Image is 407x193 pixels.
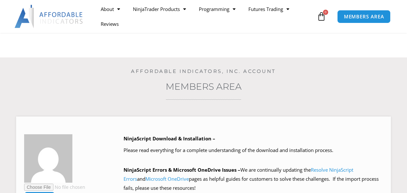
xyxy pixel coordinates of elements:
[124,167,353,182] a: Resolve NinjaScript Errors
[14,5,84,28] img: LogoAI | Affordable Indicators – NinjaTrader
[126,2,192,16] a: NinjaTrader Products
[344,14,384,19] span: MEMBERS AREA
[131,68,276,74] a: Affordable Indicators, Inc. Account
[94,2,316,31] nav: Menu
[94,2,126,16] a: About
[124,166,383,193] p: We are continually updating the and pages as helpful guides for customers to solve these challeng...
[124,146,383,155] p: Please read everything for a complete understanding of the download and installation process.
[124,167,240,173] b: NinjaScript Errors & Microsoft OneDrive Issues –
[145,176,189,182] a: Microsoft OneDrive
[166,81,242,92] a: Members Area
[323,10,328,15] span: 0
[307,7,336,26] a: 0
[242,2,296,16] a: Futures Trading
[94,16,125,31] a: Reviews
[124,135,215,142] b: NinjaScript Download & Installation –
[192,2,242,16] a: Programming
[24,134,72,183] img: ccf4745b25e76243c1430d314dc8625f5d5b483ced076717a0c121f55cd2c24f
[337,10,391,23] a: MEMBERS AREA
